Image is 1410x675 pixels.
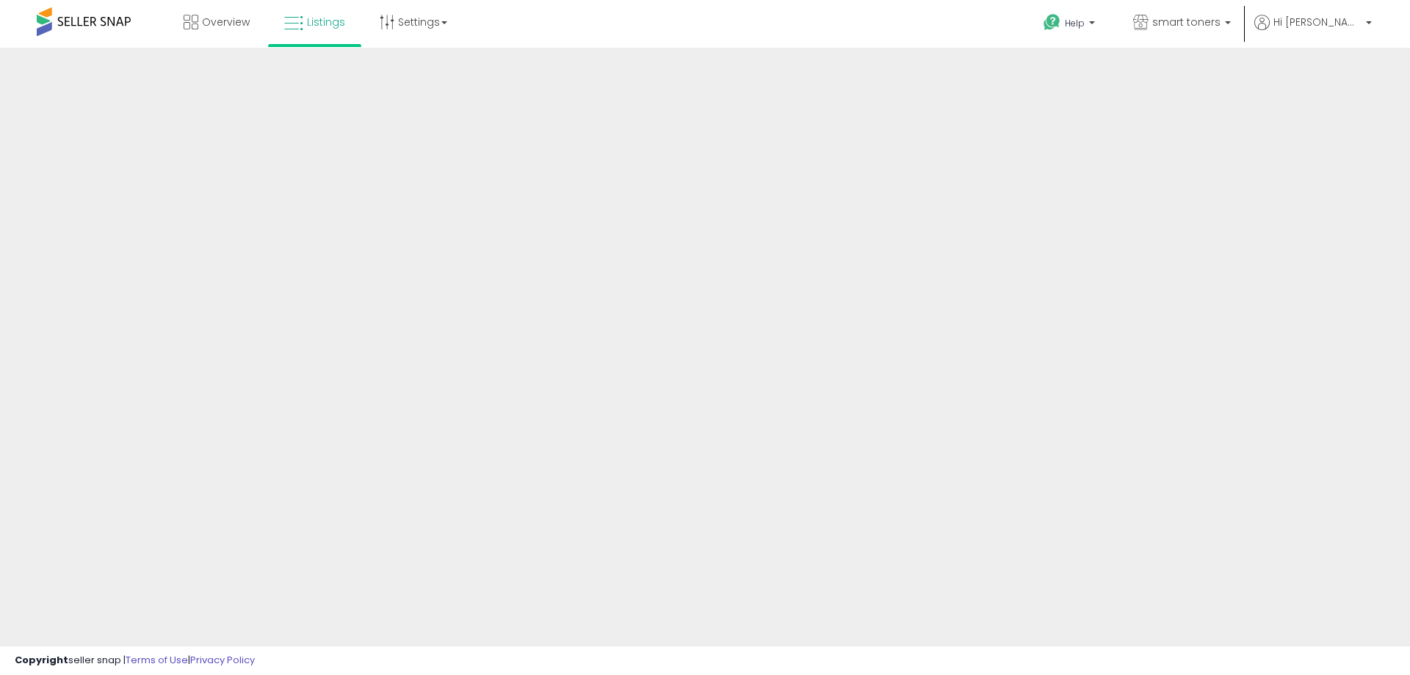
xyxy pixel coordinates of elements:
[190,653,255,667] a: Privacy Policy
[15,654,255,668] div: seller snap | |
[15,653,68,667] strong: Copyright
[307,15,345,29] span: Listings
[202,15,250,29] span: Overview
[1152,15,1221,29] span: smart toners
[126,653,188,667] a: Terms of Use
[1065,17,1085,29] span: Help
[1254,15,1372,48] a: Hi [PERSON_NAME]
[1043,13,1061,32] i: Get Help
[1273,15,1362,29] span: Hi [PERSON_NAME]
[1032,2,1110,48] a: Help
